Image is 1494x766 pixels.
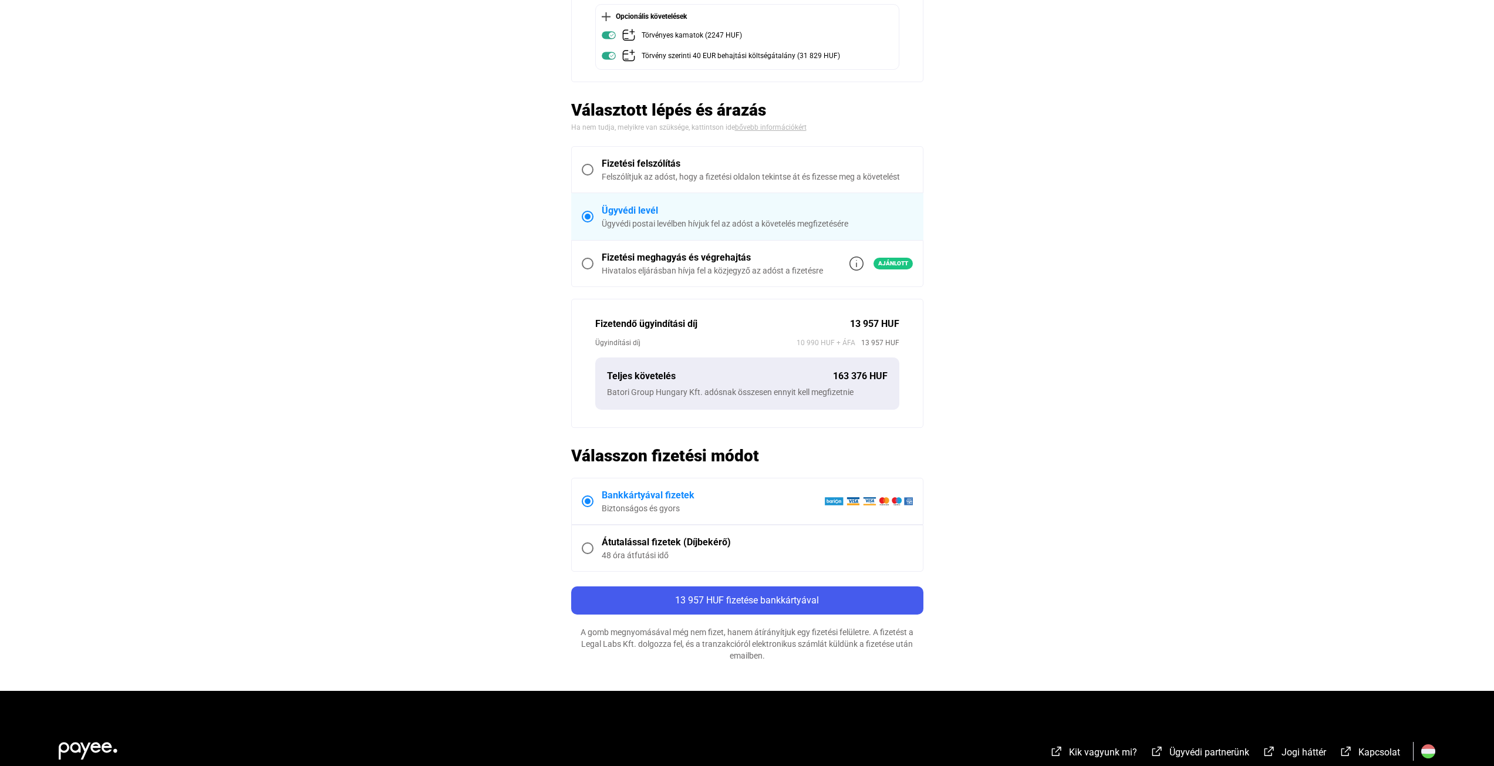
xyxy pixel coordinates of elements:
div: 163 376 HUF [833,369,888,383]
span: Jogi háttér [1281,747,1326,758]
a: external-link-whiteÜgyvédi partnerünk [1150,748,1249,760]
div: Felszólítjuk az adóst, hogy a fizetési oldalon tekintse át és fizesse meg a követelést [602,171,913,183]
div: Fizetési felszólítás [602,157,913,171]
span: Kapcsolat [1358,747,1400,758]
img: plus-black [602,12,611,21]
div: Átutalással fizetek (Díjbekérő) [602,535,913,549]
div: 48 óra átfutási idő [602,549,913,561]
img: HU.svg [1421,744,1435,758]
span: 13 957 HUF fizetése bankkártyával [675,595,819,606]
a: external-link-whiteJogi háttér [1262,748,1326,760]
a: external-link-whiteKapcsolat [1339,748,1400,760]
img: add-claim [622,28,636,42]
a: external-link-whiteKik vagyunk mi? [1050,748,1137,760]
span: Kik vagyunk mi? [1069,747,1137,758]
span: Ha nem tudja, melyikre van szüksége, kattintson ide [571,123,735,131]
div: Bankkártyával fizetek [602,488,824,502]
img: white-payee-white-dot.svg [59,735,117,760]
img: external-link-white [1050,745,1064,757]
img: external-link-white [1339,745,1353,757]
a: bővebb információkért [735,123,807,131]
img: add-claim [622,49,636,63]
div: A gomb megnyomásával még nem fizet, hanem átírányítjuk egy fizetési felületre. A fizetést a Legal... [571,626,923,662]
img: external-link-white [1262,745,1276,757]
img: barion [824,497,913,506]
div: Ügyindítási díj [595,337,797,349]
img: external-link-white [1150,745,1164,757]
div: Törvényes kamatok (2247 HUF) [642,28,742,43]
a: info-grey-outlineAjánlott [849,257,913,271]
div: Hivatalos eljárásban hívja fel a közjegyző az adóst a fizetésre [602,265,823,276]
img: toggle-on [602,28,616,42]
h2: Válasszon fizetési módot [571,446,923,466]
img: toggle-on [602,49,616,63]
div: Biztonságos és gyors [602,502,824,514]
div: Ügyvédi postai levélben hívjuk fel az adóst a követelés megfizetésére [602,218,913,230]
div: Opcionális követelések [602,11,893,22]
div: Fizetési meghagyás és végrehajtás [602,251,823,265]
div: Fizetendő ügyindítási díj [595,317,850,331]
span: Ajánlott [874,258,913,269]
span: 13 957 HUF [855,337,899,349]
div: Törvény szerinti 40 EUR behajtási költségátalány (31 829 HUF) [642,49,840,63]
h2: Választott lépés és árazás [571,100,923,120]
div: Teljes követelés [607,369,833,383]
span: 10 990 HUF + ÁFA [797,337,855,349]
div: 13 957 HUF [850,317,899,331]
div: Ügyvédi levél [602,204,913,218]
img: info-grey-outline [849,257,864,271]
div: Batori Group Hungary Kft. adósnak összesen ennyit kell megfizetnie [607,386,888,398]
button: 13 957 HUF fizetése bankkártyával [571,586,923,615]
span: Ügyvédi partnerünk [1169,747,1249,758]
